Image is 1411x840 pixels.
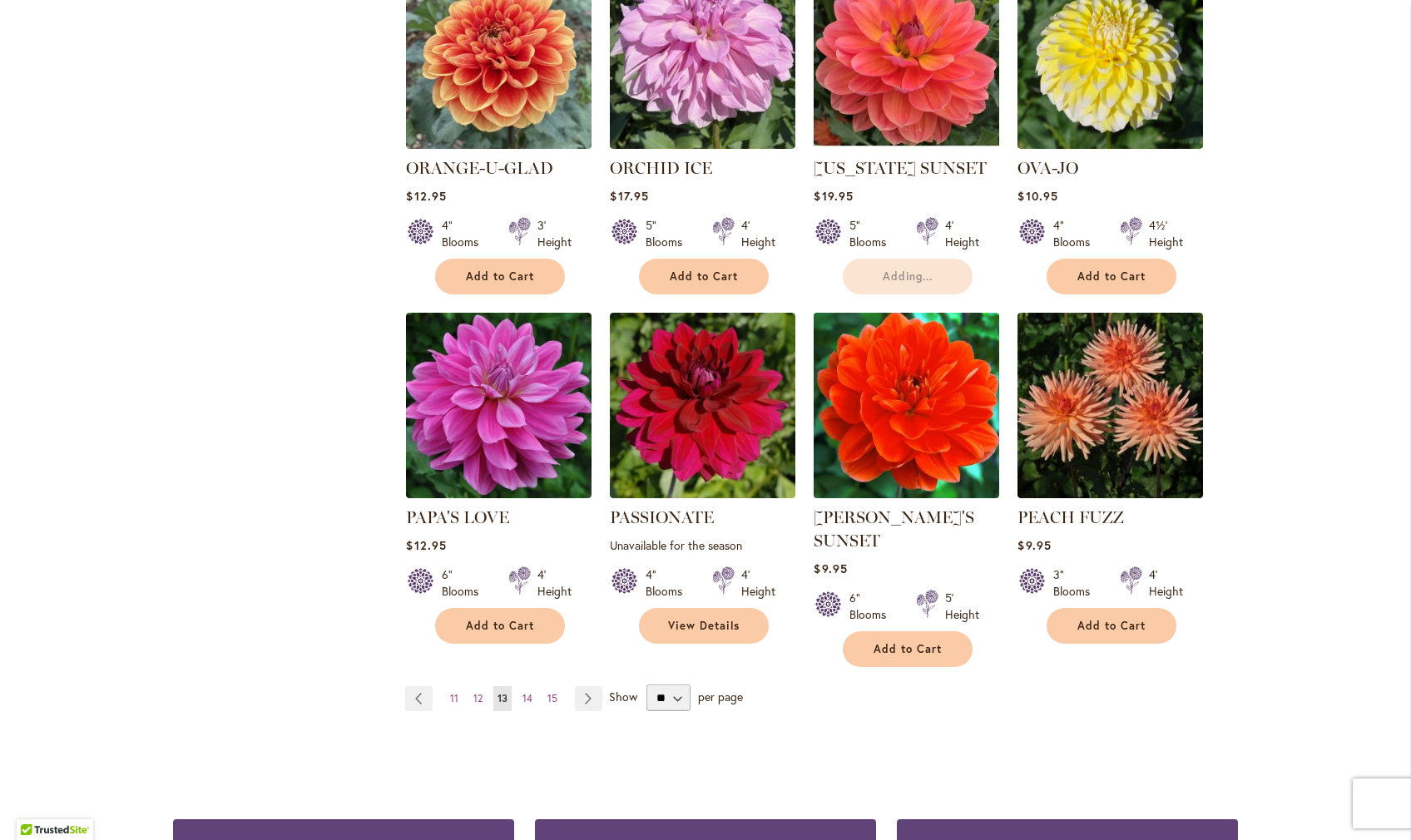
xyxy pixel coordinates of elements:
div: 5' Height [945,590,979,623]
a: 15 [543,686,562,711]
a: PAPA'S LOVE [406,486,592,502]
a: PASSIONATE [610,507,714,527]
span: $9.95 [1017,537,1051,553]
span: 13 [498,692,507,704]
div: 4' Height [741,566,775,600]
a: PASSIONATE [610,486,795,502]
a: Orange-U-Glad [406,136,592,152]
span: $19.95 [814,188,853,204]
span: Add to Cart [1077,269,1146,284]
div: 6" Blooms [849,590,896,623]
span: 12 [473,692,483,704]
div: 4" Blooms [1053,217,1100,250]
a: PAPA'S LOVE [406,507,509,527]
a: PEACH FUZZ [1017,486,1203,502]
div: 4" Blooms [442,217,488,250]
span: 14 [522,692,532,704]
span: Add to Cart [466,269,534,284]
a: 12 [469,686,487,711]
span: per page [698,689,743,704]
span: Add to Cart [466,619,534,633]
div: 4' Height [537,566,572,600]
iframe: Launch Accessibility Center [12,781,59,828]
a: ORCHID ICE [610,136,795,152]
a: PEACH FUZZ [1017,507,1124,527]
button: Add to Cart [1047,259,1176,294]
div: 3" Blooms [1053,566,1100,600]
div: 5" Blooms [849,217,896,250]
span: Add to Cart [874,642,942,656]
a: 14 [518,686,537,711]
div: 4' Height [741,217,775,250]
button: Add to Cart [639,259,769,294]
span: View Details [668,619,740,633]
button: Add to Cart [843,631,973,667]
a: View Details [639,608,769,644]
a: 11 [446,686,463,711]
div: 3' Height [537,217,572,250]
span: $9.95 [814,561,847,576]
span: $12.95 [406,188,446,204]
div: 4' Height [945,217,979,250]
a: ORCHID ICE [610,158,712,178]
img: PATRICIA ANN'S SUNSET [809,308,1004,502]
div: 5" Blooms [646,217,692,250]
span: $10.95 [1017,188,1057,204]
span: Add to Cart [1077,619,1146,633]
a: [PERSON_NAME]'S SUNSET [814,507,974,551]
button: Add to Cart [435,608,565,644]
span: 15 [547,692,557,704]
a: OREGON SUNSET [814,136,999,152]
span: Add to Cart [670,269,738,284]
button: Add to Cart [435,259,565,294]
img: PASSIONATE [610,313,795,498]
span: Show [609,689,637,704]
p: Unavailable for the season [610,537,795,553]
a: OVA-JO [1017,136,1203,152]
span: $12.95 [406,537,446,553]
a: [US_STATE] SUNSET [814,158,987,178]
div: 4½' Height [1149,217,1183,250]
button: Add to Cart [1047,608,1176,644]
a: ORANGE-U-GLAD [406,158,553,178]
a: PATRICIA ANN'S SUNSET [814,486,999,502]
a: OVA-JO [1017,158,1078,178]
span: $17.95 [610,188,648,204]
img: PEACH FUZZ [1017,313,1203,498]
img: PAPA'S LOVE [406,313,592,498]
span: 11 [450,692,458,704]
div: 4" Blooms [646,566,692,600]
div: 6" Blooms [442,566,488,600]
div: 4' Height [1149,566,1183,600]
